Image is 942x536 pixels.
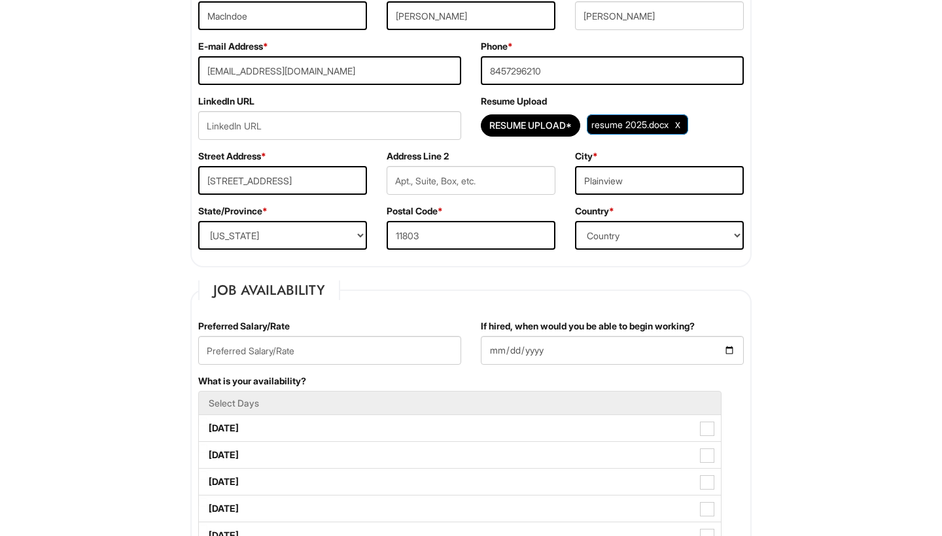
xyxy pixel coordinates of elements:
[198,40,268,53] label: E-mail Address
[198,150,266,163] label: Street Address
[481,114,580,137] button: Resume Upload*Resume Upload*
[481,40,513,53] label: Phone
[481,95,547,108] label: Resume Upload
[387,1,555,30] input: First Name
[575,221,744,250] select: Country
[198,320,290,333] label: Preferred Salary/Rate
[481,56,744,85] input: Phone
[575,205,614,218] label: Country
[198,111,461,140] input: LinkedIn URL
[198,221,367,250] select: State/Province
[575,166,744,195] input: City
[199,495,721,522] label: [DATE]
[198,336,461,365] input: Preferred Salary/Rate
[591,119,669,130] span: resume 2025.docx
[387,221,555,250] input: Postal Code
[387,205,443,218] label: Postal Code
[199,469,721,495] label: [DATE]
[199,415,721,441] label: [DATE]
[198,1,367,30] input: Last Name
[481,320,695,333] label: If hired, when would you be able to begin working?
[209,398,711,408] h5: Select Days
[198,95,254,108] label: LinkedIn URL
[199,442,721,468] label: [DATE]
[387,166,555,195] input: Apt., Suite, Box, etc.
[198,375,306,388] label: What is your availability?
[575,1,744,30] input: Middle Name
[198,205,268,218] label: State/Province
[198,56,461,85] input: E-mail Address
[575,150,598,163] label: City
[198,166,367,195] input: Street Address
[387,150,449,163] label: Address Line 2
[198,280,340,300] legend: Job Availability
[672,116,684,133] a: Clear Uploaded File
